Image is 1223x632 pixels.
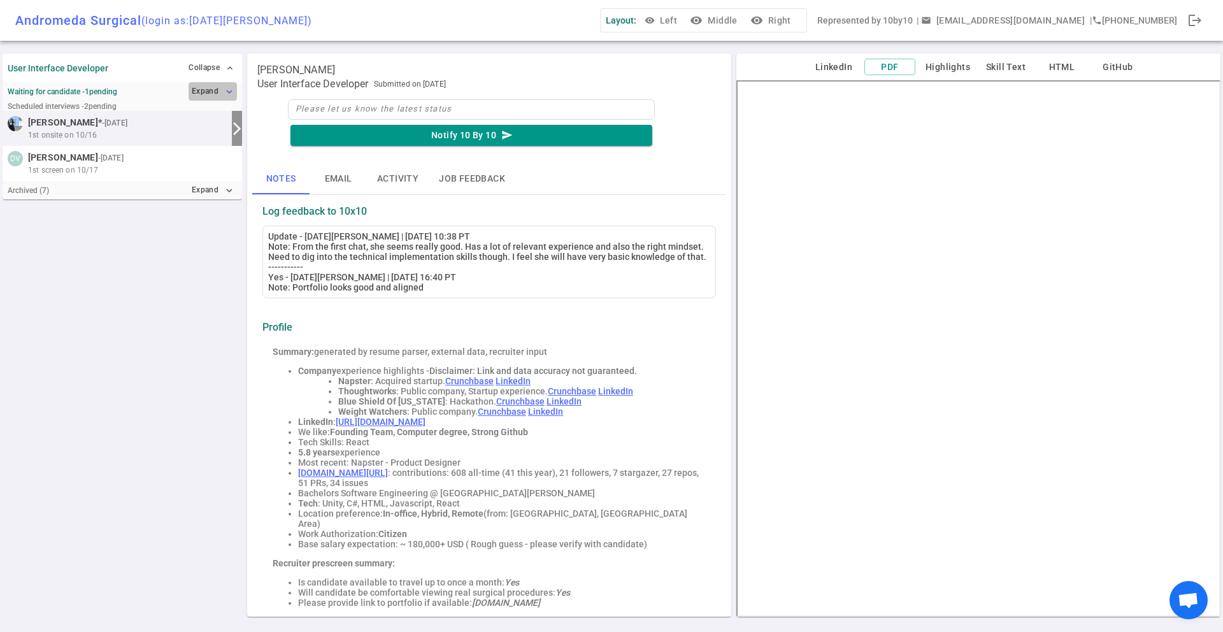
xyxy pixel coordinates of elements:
a: Crunchbase [478,406,526,417]
li: : Public company, Startup experience. [338,386,706,396]
li: experience highlights - [298,366,706,376]
button: HTML [1036,59,1087,75]
li: Most recent: Napster - Product Designer [298,457,706,468]
strong: Recruiter prescreen summary: [273,558,395,568]
a: LinkedIn [496,376,531,386]
strong: 5.8 years [298,447,335,457]
strong: Founding Team, Computer degree, Strong Github [330,427,528,437]
a: Crunchbase [496,396,545,406]
span: Disclaimer: Link and data accuracy not guaranteed. [429,366,637,376]
li: Will candidate be comfortable viewing real surgical procedures: [298,587,706,598]
strong: In-office, Hybrid, Remote [383,508,483,519]
li: experience [298,447,706,457]
strong: Blue Shield Of [US_STATE] [338,396,445,406]
button: Activity [367,164,429,194]
small: Archived ( 7 ) [8,186,49,195]
span: 1st onsite on 10/16 [28,129,97,141]
button: Left [641,9,682,32]
i: send [501,129,513,141]
a: [URL][DOMAIN_NAME] [336,417,426,427]
i: phone [1092,15,1102,25]
a: LinkedIn [528,406,563,417]
strong: Log feedback to 10x10 [262,205,367,217]
span: (login as: [DATE][PERSON_NAME] ) [141,15,312,27]
button: Notes [252,164,310,194]
button: GitHub [1092,59,1143,75]
img: c71242d41979be291fd4fc4e6bf8b5af [8,116,23,131]
li: Location preference: (from: [GEOGRAPHIC_DATA], [GEOGRAPHIC_DATA] Area) [298,508,706,529]
a: Crunchbase [548,386,596,396]
button: Job feedback [429,164,515,194]
button: Notify 10 By 10send [290,125,652,146]
button: LinkedIn [808,59,859,75]
div: Update - [DATE][PERSON_NAME] | [DATE] 10:38 PT Note: From the first chat, she seems really good. ... [268,231,710,292]
iframe: candidate_document_preview__iframe [736,80,1220,617]
small: - [DATE] [98,152,124,164]
li: : Acquired startup. [338,376,706,386]
a: LinkedIn [598,386,633,396]
button: Email [310,164,367,194]
span: Submitted on [DATE] [374,78,446,90]
span: logout [1187,13,1203,28]
li: Is candidate available to travel up to once a month: [298,577,706,587]
li: Please provide link to portfolio if available: [298,598,706,608]
strong: Company [298,366,336,376]
span: expand_less [225,63,235,73]
button: Expandexpand_more [189,82,237,101]
strong: Weight Watchers [338,406,407,417]
strong: LinkedIn [298,417,333,427]
span: [PERSON_NAME] [257,64,335,76]
span: Layout: [606,15,636,25]
strong: Napster [338,376,371,386]
button: Open a message box [919,9,1090,32]
div: DV [8,151,23,166]
li: Base salary expectation: ~ 180,000+ USD ( Rough guess - please verify with candidate) [298,539,706,549]
button: Collapse [185,59,237,77]
span: email [921,15,931,25]
li: : Unity, C#, HTML, Javascript, React [298,498,706,508]
i: visibility [690,14,703,27]
em: [DOMAIN_NAME] [472,598,540,608]
li: We like: [298,427,706,437]
span: visibility [645,15,655,25]
button: Expandexpand_more [189,181,237,199]
div: Andromeda Surgical [15,13,312,28]
button: visibilityMiddle [687,9,742,32]
strong: Waiting for candidate - 1 pending [8,87,117,96]
span: [PERSON_NAME] [28,151,98,164]
em: Yes [504,577,519,587]
small: Scheduled interviews - 2 pending [8,102,117,111]
li: : Public company. [338,406,706,417]
button: PDF [864,59,915,76]
strong: Tech [298,498,318,508]
li: Bachelors Software Engineering @ [GEOGRAPHIC_DATA][PERSON_NAME] [298,488,706,498]
em: Yes [555,587,570,598]
i: visibility [750,14,763,27]
i: expand_more [224,185,235,196]
strong: Thoughtworks [338,386,396,396]
li: Work Authorization: [298,529,706,539]
i: arrow_forward_ios [229,121,245,136]
li: : contributions: 608 all-time (41 this year), 21 followers, 7 stargazer, 27 repos, 51 PRs, 34 issues [298,468,706,488]
button: Skill Text [980,59,1031,75]
span: User Interface Developer [257,78,369,90]
div: Represented by 10by10 | | [PHONE_NUMBER] [817,9,1177,32]
small: - [DATE] [102,117,127,129]
li: : Hackathon. [338,396,706,406]
strong: Summary: [273,347,314,357]
span: 1st screen on 10/17 [28,164,99,176]
div: Logout [1182,8,1208,33]
button: visibilityRight [748,9,796,32]
a: LinkedIn [547,396,582,406]
a: [DOMAIN_NAME][URL] [298,468,388,478]
strong: User Interface Developer [8,63,108,73]
li: Tech Skills: React [298,437,706,447]
a: Crunchbase [445,376,494,386]
i: expand_more [224,86,235,97]
li: : [298,417,706,427]
button: Highlights [920,59,975,75]
div: Open chat [1169,581,1208,619]
span: [PERSON_NAME] [28,116,98,129]
div: basic tabs example [252,164,726,194]
div: generated by resume parser, external data, recruiter input [273,347,706,357]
